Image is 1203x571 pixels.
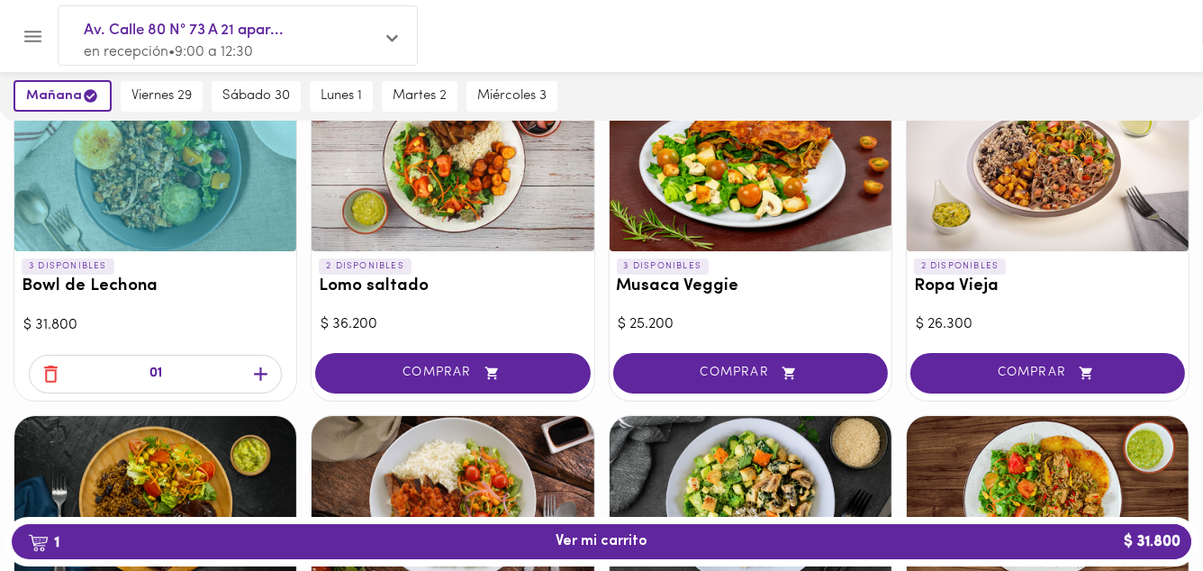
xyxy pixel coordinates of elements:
[26,87,99,104] span: mañana
[11,14,55,59] button: Menu
[617,258,710,275] p: 3 DISPONIBLES
[933,366,1162,381] span: COMPRAR
[222,88,290,104] span: sábado 30
[22,277,289,296] h3: Bowl de Lechona
[212,81,301,112] button: sábado 30
[916,314,1180,335] div: $ 26.300
[636,366,865,381] span: COMPRAR
[23,315,287,336] div: $ 31.800
[17,530,70,554] b: 1
[319,277,586,296] h3: Lomo saltado
[315,353,590,394] button: COMPRAR
[84,45,253,59] span: en recepción • 9:00 a 12:30
[617,277,884,296] h3: Musaca Veggie
[393,88,447,104] span: martes 2
[610,80,891,251] div: Musaca Veggie
[613,353,888,394] button: COMPRAR
[321,314,584,335] div: $ 36.200
[14,80,112,112] button: mañana
[914,258,1007,275] p: 2 DISPONIBLES
[321,88,362,104] span: lunes 1
[619,314,882,335] div: $ 25.200
[1099,467,1185,553] iframe: Messagebird Livechat Widget
[477,88,547,104] span: miércoles 3
[338,366,567,381] span: COMPRAR
[14,80,296,251] div: Bowl de Lechona
[131,88,192,104] span: viernes 29
[907,80,1189,251] div: Ropa Vieja
[556,533,647,550] span: Ver mi carrito
[84,19,374,42] span: Av. Calle 80 N° 73 A 21 apar...
[319,258,412,275] p: 2 DISPONIBLES
[312,80,593,251] div: Lomo saltado
[121,81,203,112] button: viernes 29
[149,364,162,385] p: 01
[466,81,557,112] button: miércoles 3
[914,277,1181,296] h3: Ropa Vieja
[382,81,457,112] button: martes 2
[910,353,1185,394] button: COMPRAR
[310,81,373,112] button: lunes 1
[12,524,1191,559] button: 1Ver mi carrito$ 31.800
[22,258,114,275] p: 3 DISPONIBLES
[28,534,49,552] img: cart.png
